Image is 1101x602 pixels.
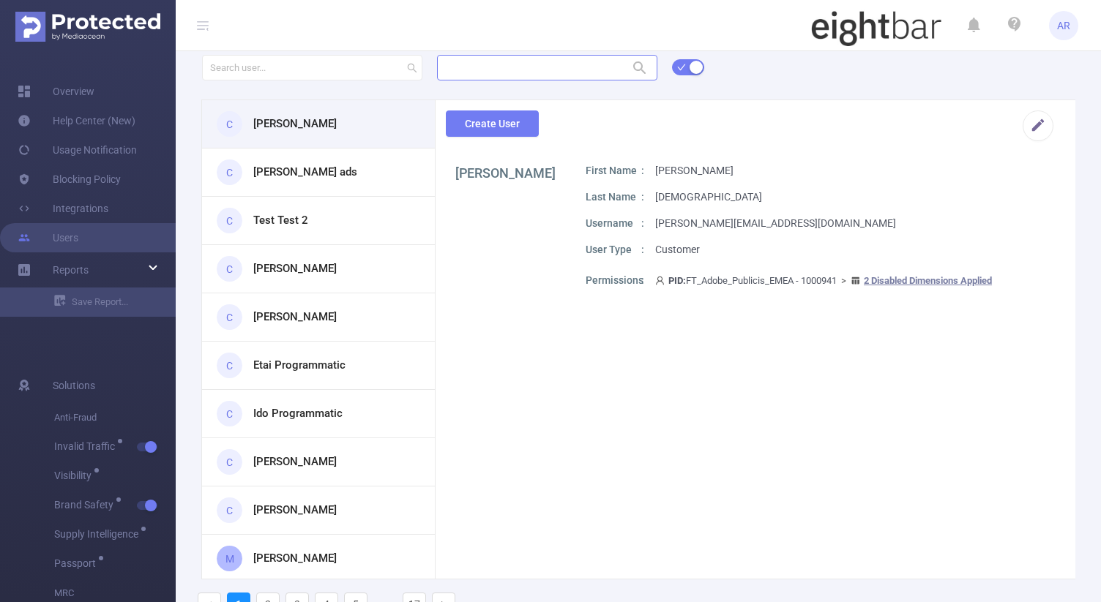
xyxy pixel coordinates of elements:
[1057,11,1070,40] span: AR
[226,158,233,187] span: C
[54,470,97,481] span: Visibility
[53,255,89,285] a: Reports
[253,260,337,277] h3: [PERSON_NAME]
[226,206,233,236] span: C
[54,529,143,539] span: Supply Intelligence
[655,163,734,178] p: [PERSON_NAME]
[18,106,135,135] a: Help Center (New)
[15,12,160,42] img: Protected Media
[18,223,78,252] a: Users
[226,110,233,139] span: C
[253,164,357,181] h3: [PERSON_NAME] ads
[455,163,556,183] h1: [PERSON_NAME]
[226,496,233,525] span: C
[253,309,337,326] h3: [PERSON_NAME]
[586,216,644,231] p: Username
[202,55,422,80] input: Search user...
[864,275,992,286] u: 2 Disabled Dimensions Applied
[226,303,233,332] span: C
[655,189,762,205] p: [DEMOGRAPHIC_DATA]
[18,135,137,165] a: Usage Notification
[54,441,120,451] span: Invalid Traffic
[586,273,644,288] p: Permissions
[655,276,668,285] i: icon: user
[54,287,176,317] a: Save Report...
[655,275,992,286] span: FT_Adobe_Publicis_EMEA - 1000941
[407,63,417,73] i: icon: search
[253,550,337,567] h3: [PERSON_NAME]
[226,255,233,284] span: C
[225,544,234,573] span: M
[253,357,346,374] h3: Etai Programmatic
[226,399,233,429] span: C
[586,189,644,205] p: Last Name
[655,216,896,231] p: [PERSON_NAME][EMAIL_ADDRESS][DOMAIN_NAME]
[53,371,95,400] span: Solutions
[586,242,644,257] p: User Type
[54,558,101,568] span: Passport
[253,116,337,132] h3: [PERSON_NAME]
[54,500,119,510] span: Brand Safety
[677,63,686,72] i: icon: check
[53,264,89,276] span: Reports
[18,165,121,194] a: Blocking Policy
[18,77,94,106] a: Overview
[253,212,308,229] h3: Test Test 2
[18,194,108,223] a: Integrations
[253,502,337,519] h3: [PERSON_NAME]
[226,351,233,380] span: C
[226,448,233,477] span: C
[446,110,539,137] button: Create User
[668,275,686,286] b: PID:
[655,242,700,257] p: Customer
[54,403,176,432] span: Anti-Fraud
[253,454,337,470] h3: [PERSON_NAME]
[837,275,851,286] span: >
[253,405,343,422] h3: Ido Programmatic
[586,163,644,178] p: First Name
